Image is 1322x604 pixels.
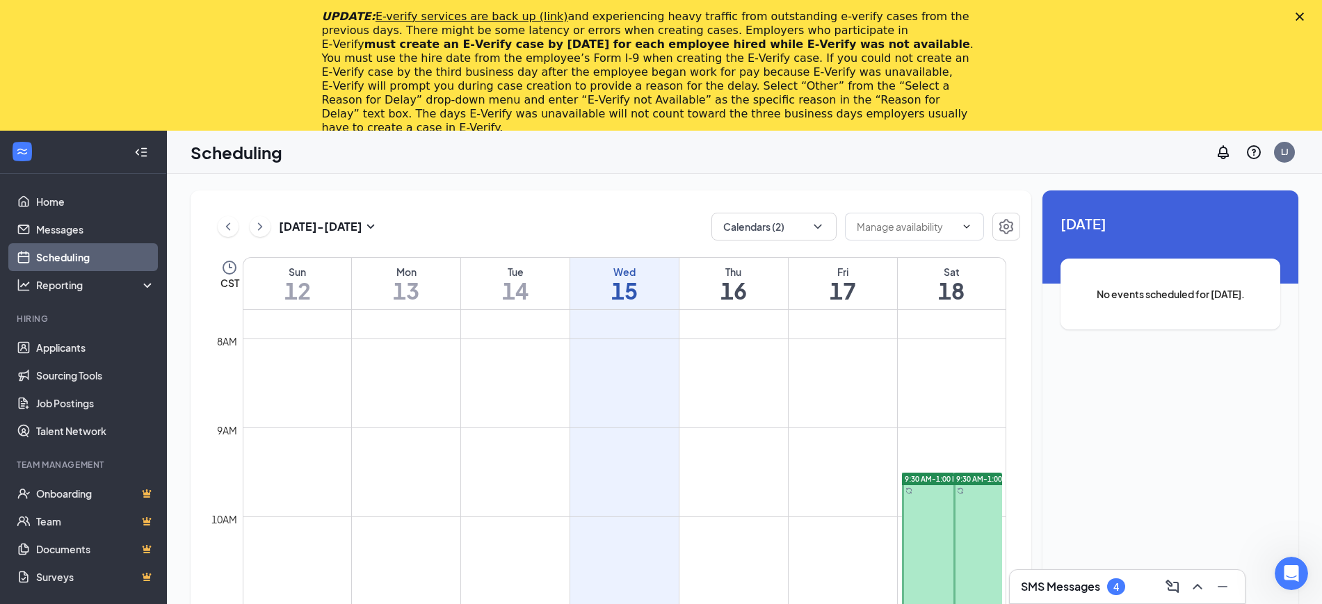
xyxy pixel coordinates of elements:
[243,279,351,302] h1: 12
[570,265,679,279] div: Wed
[36,215,155,243] a: Messages
[1113,581,1119,593] div: 4
[711,213,837,240] button: Calendars (2)ChevronDown
[1211,576,1234,598] button: Minimize
[36,563,155,591] a: SurveysCrown
[243,265,351,279] div: Sun
[1186,576,1209,598] button: ChevronUp
[376,10,568,23] a: E-verify services are back up (link)
[1215,144,1232,161] svg: Notifications
[461,279,570,302] h1: 14
[36,361,155,389] a: Sourcing Tools
[36,278,156,292] div: Reporting
[322,10,568,23] i: UPDATE:
[36,535,155,563] a: DocumentsCrown
[36,389,155,417] a: Job Postings
[811,220,825,234] svg: ChevronDown
[570,279,679,302] h1: 15
[250,216,271,237] button: ChevronRight
[279,219,362,234] h3: [DATE] - [DATE]
[1021,579,1100,594] h3: SMS Messages
[679,265,788,279] div: Thu
[957,487,964,494] svg: Sync
[220,276,239,290] span: CST
[209,512,240,527] div: 10am
[1246,144,1262,161] svg: QuestionInfo
[898,265,1006,279] div: Sat
[17,313,152,325] div: Hiring
[992,213,1020,240] button: Settings
[905,474,962,484] span: 9:30 AM-1:00 PM
[961,221,972,232] svg: ChevronDown
[352,258,460,309] a: October 13, 2025
[191,140,282,164] h1: Scheduling
[1275,557,1308,590] iframe: Intercom live chat
[322,10,978,135] div: and experiencing heavy traffic from outstanding e-verify cases from the previous days. There migh...
[352,265,460,279] div: Mon
[218,216,239,237] button: ChevronLeft
[679,258,788,309] a: October 16, 2025
[36,243,155,271] a: Scheduling
[221,218,235,235] svg: ChevronLeft
[214,423,240,438] div: 9am
[36,334,155,361] a: Applicants
[1088,286,1252,302] span: No events scheduled for [DATE].
[243,258,351,309] a: October 12, 2025
[36,507,155,535] a: TeamCrown
[789,279,897,302] h1: 17
[36,417,155,445] a: Talent Network
[857,219,956,234] input: Manage availability
[1061,213,1280,234] span: [DATE]
[17,278,31,292] svg: Analysis
[1296,13,1309,21] div: Close
[461,258,570,309] a: October 14, 2025
[36,480,155,507] a: OnboardingCrown
[998,218,1015,235] svg: Settings
[362,218,379,235] svg: SmallChevronDown
[789,258,897,309] a: October 17, 2025
[1281,146,1289,158] div: LJ
[253,218,267,235] svg: ChevronRight
[352,279,460,302] h1: 13
[17,459,152,471] div: Team Management
[214,334,240,349] div: 8am
[364,38,970,51] b: must create an E‑Verify case by [DATE] for each employee hired while E‑Verify was not available
[1214,578,1231,595] svg: Minimize
[134,145,148,159] svg: Collapse
[1164,578,1181,595] svg: ComposeMessage
[36,188,155,215] a: Home
[789,265,897,279] div: Fri
[570,258,679,309] a: October 15, 2025
[221,259,238,276] svg: Clock
[15,145,29,158] svg: WorkstreamLogo
[461,265,570,279] div: Tue
[898,279,1006,302] h1: 18
[956,474,1014,484] span: 9:30 AM-1:00 PM
[1161,576,1184,598] button: ComposeMessage
[679,279,788,302] h1: 16
[1189,578,1206,595] svg: ChevronUp
[898,258,1006,309] a: October 18, 2025
[905,487,912,494] svg: Sync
